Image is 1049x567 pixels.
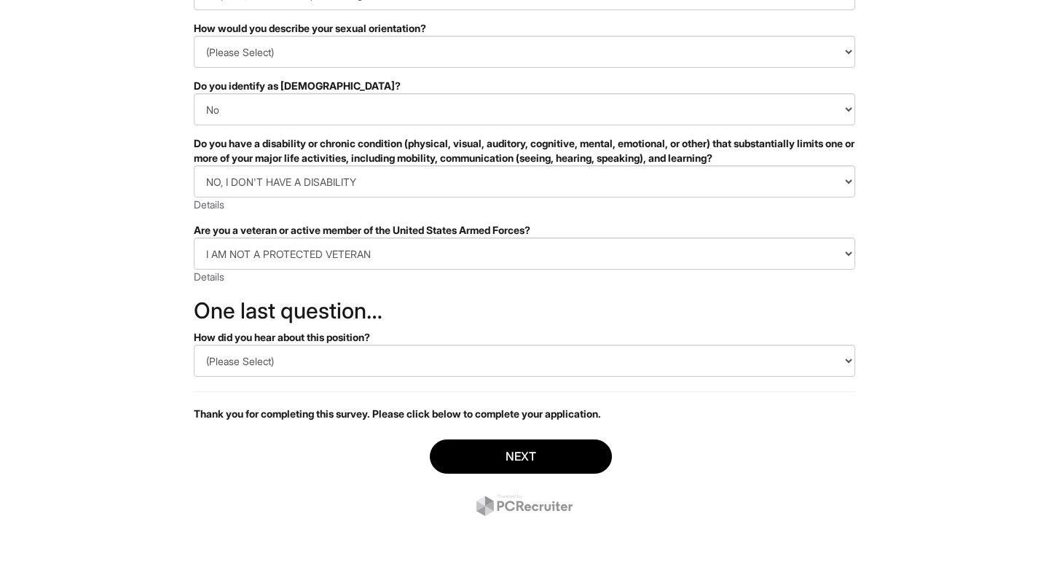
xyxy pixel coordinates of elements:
div: How did you hear about this position? [194,330,855,345]
a: Details [194,198,224,211]
a: Details [194,270,224,283]
button: Next [430,439,612,474]
select: Are you a veteran or active member of the United States Armed Forces? [194,238,855,270]
div: Are you a veteran or active member of the United States Armed Forces? [194,223,855,238]
div: Do you have a disability or chronic condition (physical, visual, auditory, cognitive, mental, emo... [194,136,855,165]
select: Do you identify as transgender? [194,93,855,125]
select: How would you describe your sexual orientation? [194,36,855,68]
h2: One last question… [194,299,855,323]
select: How did you hear about this position? [194,345,855,377]
select: Do you have a disability or chronic condition (physical, visual, auditory, cognitive, mental, emo... [194,165,855,198]
div: How would you describe your sexual orientation? [194,21,855,36]
div: Do you identify as [DEMOGRAPHIC_DATA]? [194,79,855,93]
p: Thank you for completing this survey. Please click below to complete your application. [194,407,855,421]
